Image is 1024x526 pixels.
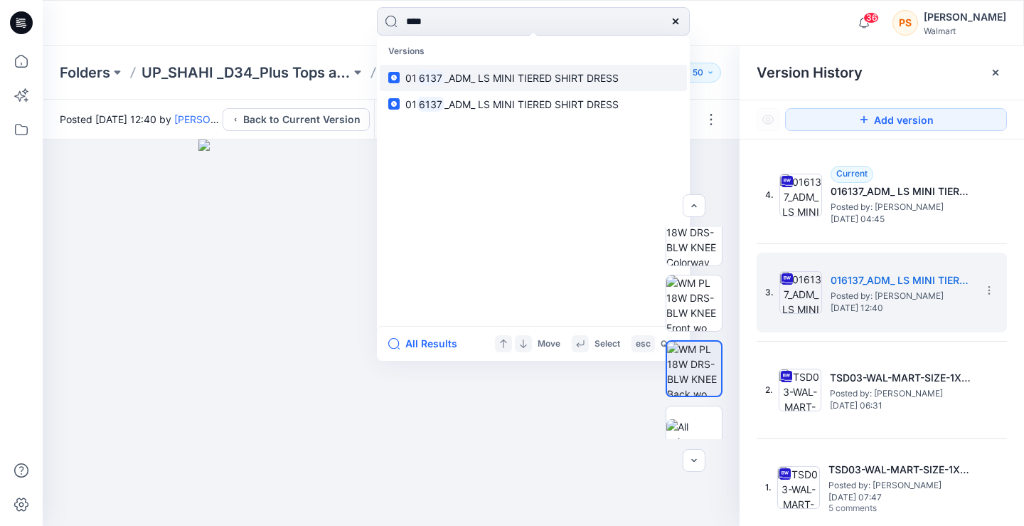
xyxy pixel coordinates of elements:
[785,108,1007,131] button: Add version
[675,63,721,83] button: 50
[831,289,973,303] span: Posted by: Rahul Singh
[666,210,722,265] img: WM PL 18W DRS-BLW KNEE Colorway wo Avatar
[667,342,721,396] img: WM PL 18W DRS-BLW KNEE Back wo Avatar
[60,63,110,83] a: Folders
[892,10,918,36] div: PS
[765,481,772,494] span: 1.
[924,26,1006,36] div: Walmart
[60,112,223,127] span: Posted [DATE] 12:40 by
[765,286,774,299] span: 3.
[538,337,560,352] p: Move
[594,337,620,352] p: Select
[388,335,466,352] button: All Results
[757,108,779,131] button: Show Hidden Versions
[831,200,973,214] span: Posted by: Rahul Singh
[830,386,972,401] span: Posted by: Rahul Singh
[828,461,971,478] h5: TSD03-WAL-MART-SIZE-1X -01-04-2025
[666,275,722,331] img: WM PL 18W DRS-BLW KNEE Front wo Avatar
[380,91,687,117] a: 016137_ADM_ LS MINI TIERED SHIRT DRESS
[779,369,821,411] img: TSD03-WAL-MART-SIZE-1X -01-04-2025
[831,272,973,289] h5: 016137_ADM_ LS MINI TIERED SHIRT DRESS
[765,384,773,396] span: 2.
[836,168,868,179] span: Current
[830,369,972,386] h5: TSD03-WAL-MART-SIZE-1X -01-04-2025
[223,108,370,131] button: Back to Current Version
[831,183,973,200] h5: 016137_ADM_ LS MINI TIERED SHIRT DRESS
[757,64,863,81] span: Version History
[405,72,417,84] span: 01
[831,303,973,313] span: [DATE] 12:40
[765,189,774,201] span: 4.
[779,271,822,314] img: 016137_ADM_ LS MINI TIERED SHIRT DRESS
[417,70,444,86] mark: 6137
[777,466,820,509] img: TSD03-WAL-MART-SIZE-1X -01-04-2025
[444,98,619,110] span: _ADM_ LS MINI TIERED SHIRT DRESS
[828,503,928,515] span: 5 comments
[417,96,444,112] mark: 6137
[990,67,1001,78] button: Close
[828,478,971,493] span: Posted by: Rahul Singh
[666,419,722,449] img: All colorways
[380,65,687,91] a: 016137_ADM_ LS MINI TIERED SHIRT DRESS
[636,337,651,352] p: esc
[863,12,879,23] span: 36
[830,401,972,411] span: [DATE] 06:31
[142,63,351,83] a: UP_SHAHI _D34_Plus Tops and Dresses
[174,113,255,125] a: [PERSON_NAME]
[828,493,971,503] span: [DATE] 07:47
[380,38,687,65] p: Versions
[444,72,619,84] span: _ADM_ LS MINI TIERED SHIRT DRESS
[405,98,417,110] span: 01
[693,65,703,80] p: 50
[924,9,1006,26] div: [PERSON_NAME]
[198,140,585,526] img: eyJhbGciOiJIUzI1NiIsImtpZCI6IjAiLCJzbHQiOiJzZXMiLCJ0eXAiOiJKV1QifQ.eyJkYXRhIjp7InR5cGUiOiJzdG9yYW...
[779,174,822,216] img: 016137_ADM_ LS MINI TIERED SHIRT DRESS
[831,214,973,224] span: [DATE] 04:45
